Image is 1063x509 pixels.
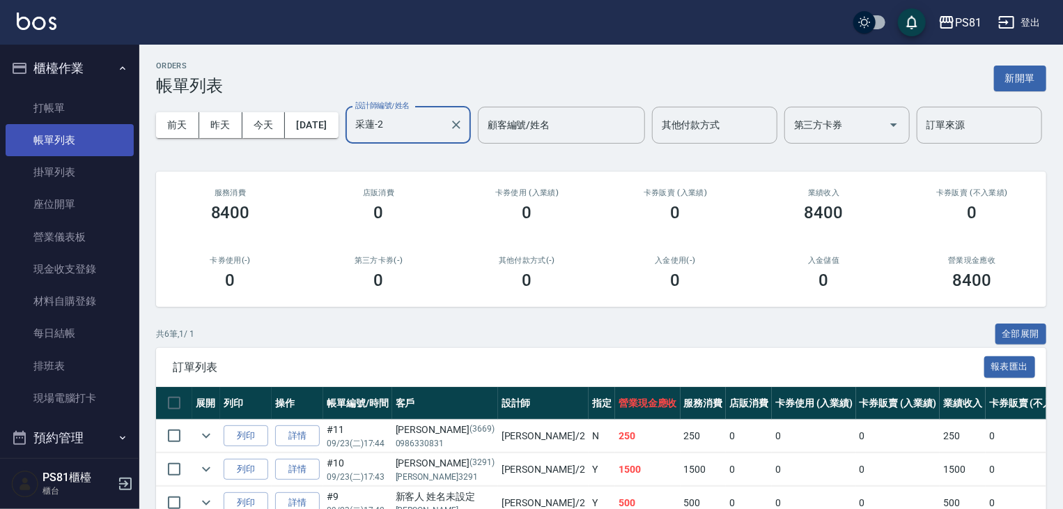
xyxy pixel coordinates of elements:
[392,387,498,420] th: 客戶
[772,420,856,453] td: 0
[42,485,114,497] p: 櫃台
[42,471,114,485] h5: PS81櫃檯
[953,271,992,290] h3: 8400
[898,8,926,36] button: save
[192,387,220,420] th: 展開
[224,459,268,480] button: 列印
[327,471,389,483] p: 09/23 (二) 17:43
[6,253,134,285] a: 現金收支登錄
[940,420,986,453] td: 250
[522,271,532,290] h3: 0
[173,188,288,197] h3: 服務消費
[242,112,286,138] button: 今天
[220,387,272,420] th: 列印
[915,256,1030,265] h2: 營業現金應收
[156,112,199,138] button: 前天
[156,76,223,96] h3: 帳單列表
[6,285,134,317] a: 材料自購登錄
[994,66,1046,91] button: 新開單
[396,489,495,504] div: 新客人 姓名未設定
[589,420,615,453] td: N
[933,8,987,37] button: PS81
[11,470,39,498] img: Person
[396,423,495,437] div: [PERSON_NAME]
[374,271,384,290] h3: 0
[671,271,681,290] h3: 0
[396,456,495,471] div: [PERSON_NAME]
[995,324,1047,345] button: 全部展開
[6,221,134,253] a: 營業儀表板
[589,453,615,486] td: Y
[618,188,733,197] h2: 卡券販賣 (入業績)
[156,328,194,340] p: 共 6 筆, 1 / 1
[772,387,856,420] th: 卡券使用 (入業績)
[498,453,589,486] td: [PERSON_NAME] /2
[615,387,681,420] th: 營業現金應收
[173,360,984,374] span: 訂單列表
[681,453,727,486] td: 1500
[6,317,134,349] a: 每日結帳
[498,387,589,420] th: 設計師
[156,61,223,70] h2: ORDERS
[856,453,940,486] td: 0
[6,350,134,382] a: 排班表
[6,50,134,86] button: 櫃檯作業
[323,387,392,420] th: 帳單編號/時間
[522,203,532,222] h3: 0
[173,256,288,265] h2: 卡券使用(-)
[470,256,584,265] h2: 其他付款方式(-)
[994,71,1046,84] a: 新開單
[199,112,242,138] button: 昨天
[355,100,410,111] label: 設計師編號/姓名
[374,203,384,222] h3: 0
[323,420,392,453] td: #11
[984,360,1036,373] a: 報表匯出
[323,453,392,486] td: #10
[589,387,615,420] th: 指定
[618,256,733,265] h2: 入金使用(-)
[285,112,338,138] button: [DATE]
[224,425,268,447] button: 列印
[856,387,940,420] th: 卡券販賣 (入業績)
[805,203,844,222] h3: 8400
[819,271,829,290] h3: 0
[6,456,134,492] button: 報表及分析
[17,13,56,30] img: Logo
[321,188,436,197] h2: 店販消費
[6,188,134,220] a: 座位開單
[396,437,495,450] p: 0986330831
[396,471,495,483] p: [PERSON_NAME]3291
[275,425,320,447] a: 詳情
[226,271,235,290] h3: 0
[470,456,495,471] p: (3291)
[275,459,320,480] a: 詳情
[772,453,856,486] td: 0
[968,203,977,222] h3: 0
[681,420,727,453] td: 250
[615,420,681,453] td: 250
[447,115,466,135] button: Clear
[6,124,134,156] a: 帳單列表
[6,92,134,124] a: 打帳單
[6,382,134,414] a: 現場電腦打卡
[211,203,250,222] h3: 8400
[726,387,772,420] th: 店販消費
[940,453,986,486] td: 1500
[196,459,217,480] button: expand row
[993,10,1046,36] button: 登出
[726,420,772,453] td: 0
[671,203,681,222] h3: 0
[272,387,323,420] th: 操作
[321,256,436,265] h2: 第三方卡券(-)
[6,420,134,456] button: 預約管理
[681,387,727,420] th: 服務消費
[6,156,134,188] a: 掛單列表
[498,420,589,453] td: [PERSON_NAME] /2
[915,188,1030,197] h2: 卡券販賣 (不入業績)
[766,256,881,265] h2: 入金儲值
[883,114,905,136] button: Open
[615,453,681,486] td: 1500
[196,425,217,446] button: expand row
[470,423,495,437] p: (3669)
[470,188,584,197] h2: 卡券使用 (入業績)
